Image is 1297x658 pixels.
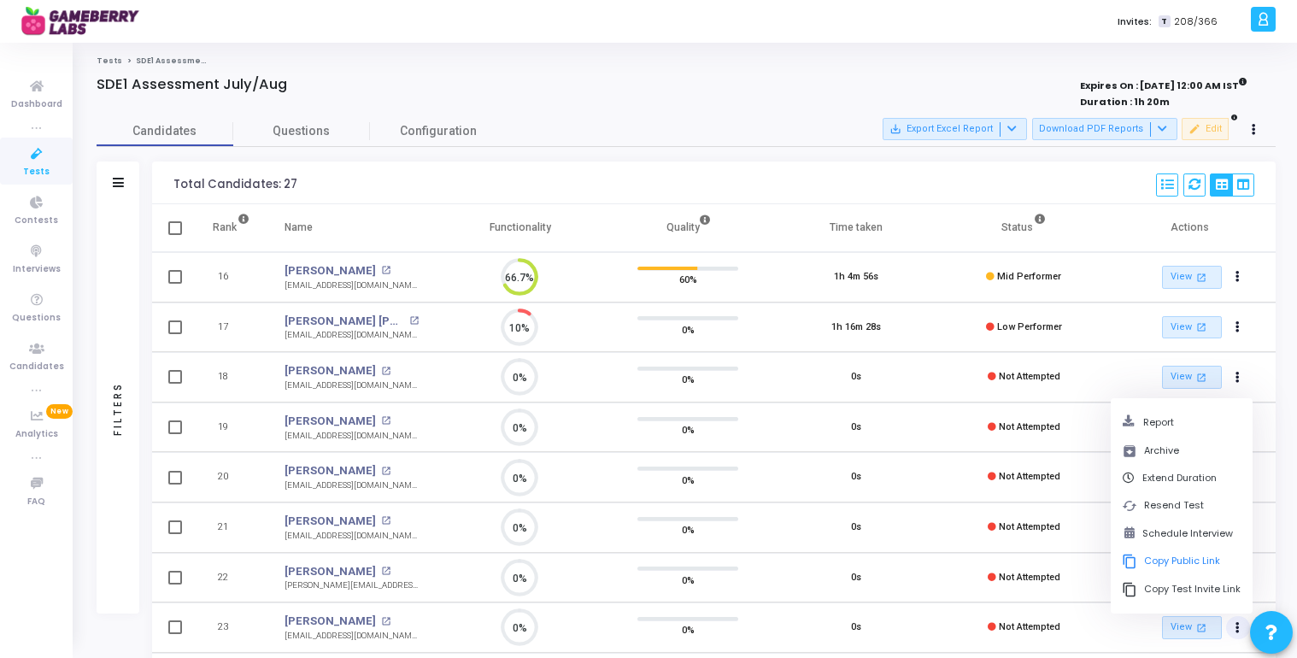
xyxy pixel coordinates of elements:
span: 0% [682,320,695,338]
strong: Expires On : [DATE] 12:00 AM IST [1080,74,1247,93]
label: Invites: [1118,15,1152,29]
button: Actions [1226,616,1250,640]
i: archive [1122,444,1137,459]
div: [PERSON_NAME][EMAIL_ADDRESS][DOMAIN_NAME] [285,579,419,592]
td: 21 [195,502,267,553]
span: Low Performer [997,321,1062,332]
button: Export Excel Report [883,118,1027,140]
a: [PERSON_NAME] [285,413,376,430]
i: content_copy [1122,582,1137,597]
span: Candidates [9,360,64,374]
a: Tests [97,56,122,66]
mat-icon: edit [1188,123,1200,135]
span: New [46,404,73,419]
button: archiveArchive [1111,437,1253,465]
a: View [1162,316,1222,339]
a: [PERSON_NAME] [285,262,376,279]
div: Name [285,218,313,237]
th: Actions [1107,204,1276,252]
div: Actions [1111,398,1253,614]
span: 0% [682,371,695,388]
a: View [1162,366,1222,389]
mat-icon: open_in_new [381,467,390,476]
td: 19 [195,402,267,453]
span: Candidates [97,122,233,140]
div: Total Candidates: 27 [173,178,297,191]
span: 208/366 [1174,15,1218,29]
mat-icon: open_in_new [381,266,390,275]
a: [PERSON_NAME] [285,513,376,530]
div: 1h 16m 28s [831,320,881,335]
span: Not Attempted [999,521,1060,532]
td: 16 [195,252,267,303]
span: Configuration [400,122,477,140]
a: View [1162,616,1222,639]
div: [EMAIL_ADDRESS][DOMAIN_NAME] [285,379,419,392]
button: content_copyCopy Test Invite Link [1111,576,1253,604]
i: cached [1122,498,1137,514]
div: [EMAIL_ADDRESS][DOMAIN_NAME] [285,430,419,443]
a: [PERSON_NAME] [285,613,376,630]
div: [EMAIL_ADDRESS][DOMAIN_NAME] [285,630,419,643]
div: 0s [851,470,861,485]
td: 17 [195,303,267,353]
button: cachedResend Test [1111,491,1253,520]
button: Actions [1226,315,1250,339]
span: 0% [682,571,695,588]
mat-icon: open_in_new [1194,370,1208,385]
span: Mid Performer [997,271,1061,282]
div: Time taken [830,218,883,237]
mat-icon: open_in_new [381,567,390,576]
th: Rank [195,204,267,252]
span: Not Attempted [999,621,1060,632]
mat-icon: open_in_new [381,416,390,426]
span: Not Attempted [999,572,1060,583]
mat-icon: open_in_new [381,367,390,376]
a: [PERSON_NAME] [285,462,376,479]
span: Interviews [13,262,61,277]
div: Filters [110,314,126,502]
span: Not Attempted [999,421,1060,432]
i: content_copy [1122,554,1137,569]
span: FAQ [27,495,45,509]
div: [EMAIL_ADDRESS][DOMAIN_NAME] [285,279,419,292]
button: Actions [1226,366,1250,390]
div: 0s [851,370,861,385]
mat-icon: open_in_new [381,516,390,526]
h4: SDE1 Assessment July/Aug [97,76,287,93]
a: [PERSON_NAME] [285,563,376,580]
mat-icon: open_in_new [1194,620,1208,635]
span: Contests [15,214,58,228]
nav: breadcrumb [97,56,1276,67]
span: Questions [12,311,61,326]
div: [EMAIL_ADDRESS][DOMAIN_NAME] [285,479,419,492]
td: 20 [195,452,267,502]
span: 60% [679,271,697,288]
button: Download PDF Reports [1032,118,1177,140]
strong: Duration : 1h 20m [1080,95,1170,109]
td: 18 [195,352,267,402]
img: logo [21,4,150,38]
span: Dashboard [11,97,62,112]
div: View Options [1210,173,1254,197]
span: Questions [233,122,370,140]
a: View [1162,266,1222,289]
span: SDE1 Assessment July/Aug [136,56,247,66]
span: 0% [682,471,695,488]
div: 0s [851,620,861,635]
button: Schedule Interview [1111,520,1253,547]
span: 0% [682,621,695,638]
td: 22 [195,553,267,603]
th: Quality [604,204,772,252]
span: Tests [23,165,50,179]
a: [PERSON_NAME] [PERSON_NAME] [285,313,405,330]
a: [PERSON_NAME] [285,362,376,379]
th: Status [940,204,1108,252]
mat-icon: open_in_new [1194,320,1208,334]
span: 0% [682,421,695,438]
div: [EMAIL_ADDRESS][DOMAIN_NAME] [285,329,419,342]
div: 0s [851,420,861,435]
mat-icon: open_in_new [381,617,390,626]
